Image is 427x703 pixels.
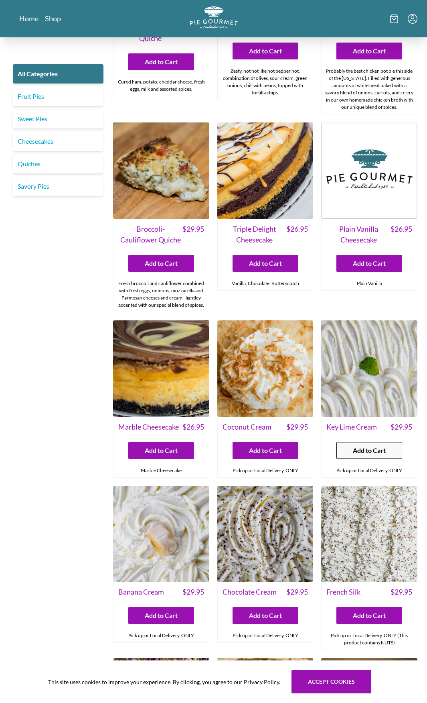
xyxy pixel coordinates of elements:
div: Fresh broccoli and cauliflower combined with fresh eggs, oninons, mozzarella and Parmesan cheeses... [113,277,209,312]
span: $ 29.95 [182,224,204,245]
img: Chocolate Cream [217,486,314,582]
div: Pick up or Local Delivery. ONLY [113,629,209,642]
a: Quiches [13,154,103,173]
span: Add to Cart [249,446,282,455]
div: Probably the best chicken pot pie this side of the [US_STATE]. Filled with generous amounts of wh... [322,64,417,114]
span: $ 29.95 [182,587,204,597]
img: French Silk [321,486,417,582]
button: Add to Cart [128,442,194,459]
a: Home [19,14,38,23]
button: Add to Cart [233,255,298,272]
span: $ 29.95 [391,587,412,597]
a: Logo [190,6,238,31]
img: Marble Cheesecake [113,320,209,417]
div: Pick up or Local Delivery. ONLY (This product contains NUTS) [322,629,417,650]
span: Add to Cart [145,611,178,620]
div: Vanilla, Chocolate, Butterscotch [218,277,313,290]
button: Add to Cart [336,442,402,459]
span: $ 29.95 [391,422,412,432]
img: Banana Cream [113,486,209,582]
img: Broccoli-Cauliflower Quiche [113,122,209,219]
span: Chocolate Cream [223,587,277,597]
button: Add to Cart [336,255,402,272]
button: Add to Cart [336,607,402,624]
img: Triple Delight Cheesecake [217,122,314,219]
a: All Categories [13,64,103,84]
img: Coconut Cream [217,320,314,417]
span: Add to Cart [249,611,282,620]
div: Zesty, not hot like hot pepper hot, combination of olives, sour cream, green onions, chili with b... [218,64,313,100]
button: Add to Cart [128,53,194,70]
span: Add to Cart [249,46,282,56]
button: Accept cookies [291,670,371,693]
span: $ 26.95 [286,224,308,245]
a: Fruit Pies [13,87,103,106]
div: Marble Cheesecake [113,464,209,477]
span: This site uses cookies to improve your experience. By clicking, you agree to our Privacy Policy. [48,678,280,686]
div: Pick up or Local Delivery. ONLY [322,464,417,477]
span: $ 29.95 [286,422,308,432]
span: Add to Cart [145,259,178,268]
span: Add to Cart [145,446,178,455]
span: $ 26.95 [391,224,412,245]
img: logo [190,6,238,29]
span: Triple Delight Cheesecake [223,224,287,245]
span: French Silk [326,587,360,597]
a: Cheesecakes [13,132,103,151]
span: Add to Cart [353,446,386,455]
div: Cured ham, potato, cheddar cheese, fresh eggs, milk and assorted spices. [113,75,209,96]
span: Marble Cheesecake [118,422,179,432]
button: Add to Cart [128,255,194,272]
span: Add to Cart [249,259,282,268]
button: Add to Cart [233,607,298,624]
span: Broccoli-Cauliflower Quiche [118,224,182,245]
span: Add to Cart [353,46,386,56]
span: Add to Cart [145,57,178,67]
button: Menu [408,14,417,24]
span: Add to Cart [353,259,386,268]
a: Sweet Pies [13,109,103,128]
span: Plain Vanilla Cheesecake [326,224,391,245]
span: Coconut Cream [223,422,271,432]
button: Add to Cart [233,43,298,59]
button: Add to Cart [233,442,298,459]
button: Add to Cart [128,607,194,624]
span: Add to Cart [353,611,386,620]
span: $ 26.95 [182,422,204,432]
a: Savory Pies [13,177,103,196]
a: Shop [45,14,61,23]
img: Key Lime Cream [321,320,417,417]
div: Plain Vanilla [322,277,417,290]
div: Pick up or Local Delivery. ONLY [218,629,313,642]
div: Pick up or Local Delivery. ONLY [218,464,313,477]
span: Key Lime Cream [326,422,377,432]
img: Plain Vanilla Cheesecake [321,122,417,219]
span: Banana Cream [118,587,164,597]
button: Add to Cart [336,43,402,59]
span: $ 29.95 [286,587,308,597]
